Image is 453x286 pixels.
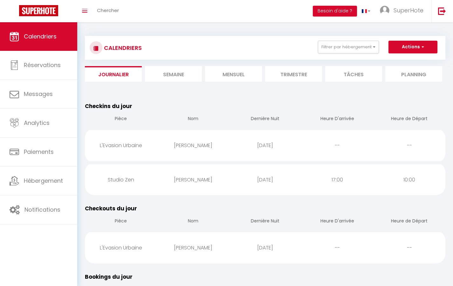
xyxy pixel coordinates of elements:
[205,66,262,82] li: Mensuel
[102,41,142,55] h3: CALENDRIERS
[24,119,50,127] span: Analytics
[85,66,142,82] li: Journalier
[145,66,202,82] li: Semaine
[97,7,119,14] span: Chercher
[157,213,229,231] th: Nom
[24,90,53,98] span: Messages
[85,110,157,128] th: Pièce
[24,148,54,156] span: Paiements
[229,237,301,258] div: [DATE]
[313,6,357,17] button: Besoin d'aide ?
[318,41,379,53] button: Filtrer par hébergement
[24,61,61,69] span: Réservations
[394,6,423,14] span: SuperHote
[24,177,63,185] span: Hébergement
[301,213,373,231] th: Heure D'arrivée
[85,213,157,231] th: Pièce
[373,213,445,231] th: Heure de Départ
[373,169,445,190] div: 10:00
[265,66,322,82] li: Trimestre
[5,3,24,22] button: Ouvrir le widget de chat LiveChat
[85,205,137,212] span: Checkouts du jour
[85,273,133,281] span: Bookings du jour
[157,237,229,258] div: [PERSON_NAME]
[388,41,437,53] button: Actions
[438,7,446,15] img: logout
[229,213,301,231] th: Dernière Nuit
[85,102,132,110] span: Checkins du jour
[301,169,373,190] div: 17:00
[325,66,382,82] li: Tâches
[229,135,301,156] div: [DATE]
[373,110,445,128] th: Heure de Départ
[157,169,229,190] div: [PERSON_NAME]
[229,110,301,128] th: Dernière Nuit
[385,66,442,82] li: Planning
[301,110,373,128] th: Heure D'arrivée
[85,169,157,190] div: Studio Zen
[301,135,373,156] div: --
[301,237,373,258] div: --
[24,206,60,214] span: Notifications
[373,135,445,156] div: --
[24,32,57,40] span: Calendriers
[229,169,301,190] div: [DATE]
[19,5,58,16] img: Super Booking
[85,237,157,258] div: L'Evasion Urbaine
[85,135,157,156] div: L'Evasion Urbaine
[380,6,389,15] img: ...
[157,135,229,156] div: [PERSON_NAME]
[157,110,229,128] th: Nom
[373,237,445,258] div: --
